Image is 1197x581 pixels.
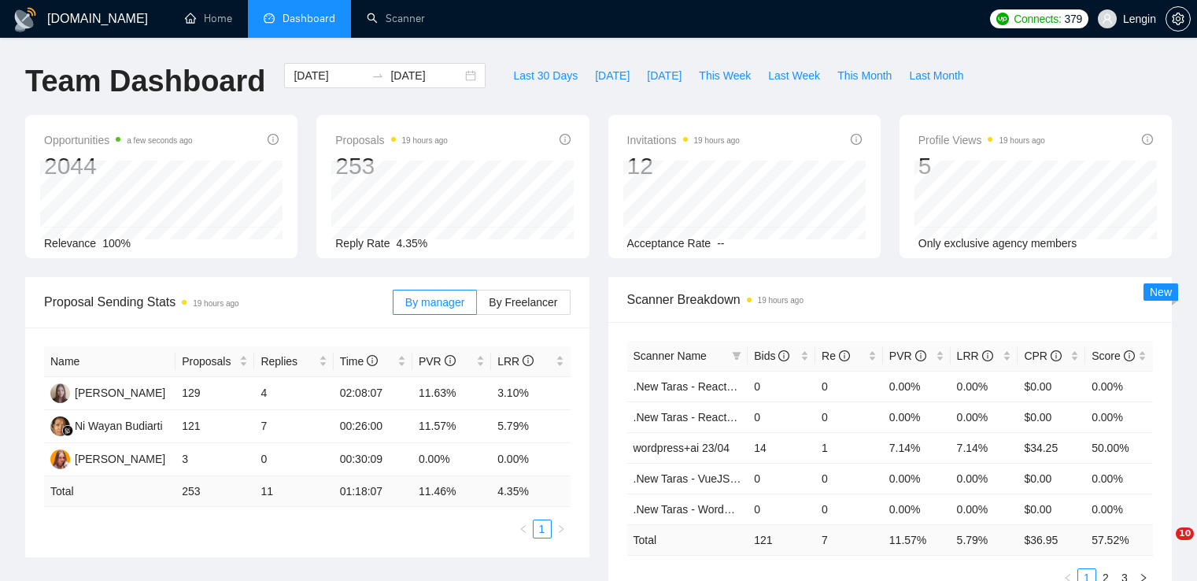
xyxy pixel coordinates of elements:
[748,371,815,402] td: 0
[883,494,951,524] td: 0.00%
[883,371,951,402] td: 0.00%
[748,524,815,555] td: 121
[552,520,571,538] button: right
[335,131,448,150] span: Proposals
[822,350,850,362] span: Re
[254,410,333,443] td: 7
[390,67,462,84] input: End date
[519,524,528,534] span: left
[883,524,951,555] td: 11.57 %
[419,355,456,368] span: PVR
[627,524,748,555] td: Total
[1166,6,1191,31] button: setting
[50,452,165,464] a: SF[PERSON_NAME]
[815,463,883,494] td: 0
[50,383,70,403] img: NB
[957,350,993,362] span: LRR
[254,346,333,377] th: Replies
[552,520,571,538] li: Next Page
[694,136,740,145] time: 19 hours ago
[748,494,815,524] td: 0
[397,237,428,250] span: 4.35%
[627,237,711,250] span: Acceptance Rate
[25,63,265,100] h1: Team Dashboard
[815,402,883,432] td: 0
[951,402,1018,432] td: 0.00%
[778,350,789,361] span: info-circle
[175,443,254,476] td: 3
[412,476,491,507] td: 11.46 %
[634,503,818,516] a: .New Taras - WordPress with symbols
[402,136,448,145] time: 19 hours ago
[254,377,333,410] td: 4
[883,463,951,494] td: 0.00%
[1166,13,1191,25] a: setting
[405,296,464,309] span: By manager
[534,520,551,538] a: 1
[918,151,1045,181] div: 5
[254,476,333,507] td: 11
[175,476,254,507] td: 253
[1124,350,1135,361] span: info-circle
[634,380,806,393] a: .New Taras - ReactJS with symbols
[748,432,815,463] td: 14
[634,472,796,485] a: .New Taras - VueJS with symbols
[175,346,254,377] th: Proposals
[951,494,1018,524] td: 0.00%
[748,463,815,494] td: 0
[982,350,993,361] span: info-circle
[127,136,192,145] time: a few seconds ago
[1085,402,1153,432] td: 0.00%
[497,355,534,368] span: LRR
[729,344,744,368] span: filter
[335,237,390,250] span: Reply Rate
[523,355,534,366] span: info-circle
[182,353,236,370] span: Proposals
[412,377,491,410] td: 11.63%
[918,131,1045,150] span: Profile Views
[851,134,862,145] span: info-circle
[839,350,850,361] span: info-circle
[758,296,804,305] time: 19 hours ago
[75,384,165,402] div: [PERSON_NAME]
[586,63,638,88] button: [DATE]
[412,410,491,443] td: 11.57%
[44,237,96,250] span: Relevance
[1166,13,1190,25] span: setting
[909,67,963,84] span: Last Month
[491,476,570,507] td: 4.35 %
[1085,432,1153,463] td: 50.00%
[717,237,724,250] span: --
[50,386,165,398] a: NB[PERSON_NAME]
[514,520,533,538] li: Previous Page
[13,7,38,32] img: logo
[634,350,707,362] span: Scanner Name
[193,299,238,308] time: 19 hours ago
[999,136,1044,145] time: 19 hours ago
[951,463,1018,494] td: 0.00%
[175,410,254,443] td: 121
[491,410,570,443] td: 5.79%
[340,355,378,368] span: Time
[918,237,1077,250] span: Only exclusive agency members
[1018,432,1085,463] td: $34.25
[951,432,1018,463] td: 7.14%
[883,402,951,432] td: 0.00%
[647,67,682,84] span: [DATE]
[102,237,131,250] span: 100%
[334,410,412,443] td: 00:26:00
[1018,463,1085,494] td: $0.00
[595,67,630,84] span: [DATE]
[1018,402,1085,432] td: $0.00
[996,13,1009,25] img: upwork-logo.png
[699,67,751,84] span: This Week
[44,292,393,312] span: Proposal Sending Stats
[44,131,193,150] span: Opportunities
[50,419,163,431] a: NWNi Wayan Budiarti
[1102,13,1113,24] span: user
[627,131,740,150] span: Invitations
[634,442,730,454] a: wordpress+ai 23/04
[533,520,552,538] li: 1
[491,443,570,476] td: 0.00%
[260,353,315,370] span: Replies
